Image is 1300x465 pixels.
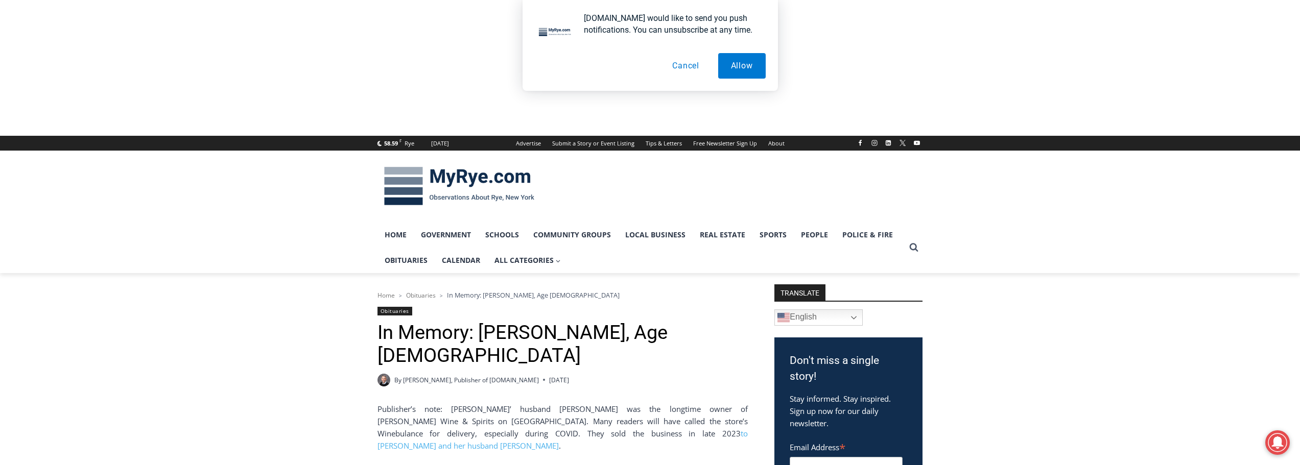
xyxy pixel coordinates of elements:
a: Schools [478,222,526,248]
a: [PERSON_NAME], Publisher of [DOMAIN_NAME] [403,376,539,384]
a: Police & Fire [835,222,900,248]
a: People [794,222,835,248]
a: Real Estate [693,222,752,248]
span: > [440,292,443,299]
a: X [896,137,909,149]
a: Local Business [618,222,693,248]
a: Community Groups [526,222,618,248]
span: F [399,138,401,143]
nav: Secondary Navigation [510,136,790,151]
button: View Search Form [905,238,923,257]
label: Email Address [790,437,903,455]
img: notification icon [535,12,576,53]
button: Cancel [659,53,712,79]
a: Home [377,291,395,300]
div: [DATE] [431,139,449,148]
span: In Memory: [PERSON_NAME], Age [DEMOGRAPHIC_DATA] [447,290,620,300]
a: All Categories [487,248,568,273]
time: [DATE] [549,375,569,385]
a: Government [414,222,478,248]
span: 58.59 [384,139,398,147]
div: Rye [405,139,414,148]
span: > [399,292,402,299]
a: Instagram [868,137,881,149]
a: Linkedin [882,137,894,149]
h3: Don't miss a single story! [790,353,907,385]
div: [DOMAIN_NAME] would like to send you push notifications. You can unsubscribe at any time. [576,12,766,36]
a: Advertise [510,136,547,151]
h1: In Memory: [PERSON_NAME], Age [DEMOGRAPHIC_DATA] [377,321,748,368]
img: MyRye.com [377,160,541,213]
a: About [763,136,790,151]
a: Sports [752,222,794,248]
a: Submit a Story or Event Listing [547,136,640,151]
p: Publisher’s note: [PERSON_NAME]’ husband [PERSON_NAME] was the longtime owner of [PERSON_NAME] Wi... [377,403,748,452]
nav: Breadcrumbs [377,290,748,300]
nav: Primary Navigation [377,222,905,274]
a: Obituaries [406,291,436,300]
p: Stay informed. Stay inspired. Sign up now for our daily newsletter. [790,393,907,429]
a: YouTube [911,137,923,149]
a: to [PERSON_NAME] and her husband [PERSON_NAME] [377,428,748,451]
a: Obituaries [377,248,435,273]
a: Author image [377,374,390,386]
a: Calendar [435,248,487,273]
img: en [777,311,790,324]
a: Home [377,222,414,248]
a: English [774,309,863,326]
a: Free Newsletter Sign Up [688,136,763,151]
span: By [394,375,401,385]
a: Facebook [854,137,866,149]
a: Tips & Letters [640,136,688,151]
strong: TRANSLATE [774,284,825,301]
span: All Categories [494,255,561,266]
a: Obituaries [377,307,412,315]
button: Allow [718,53,766,79]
